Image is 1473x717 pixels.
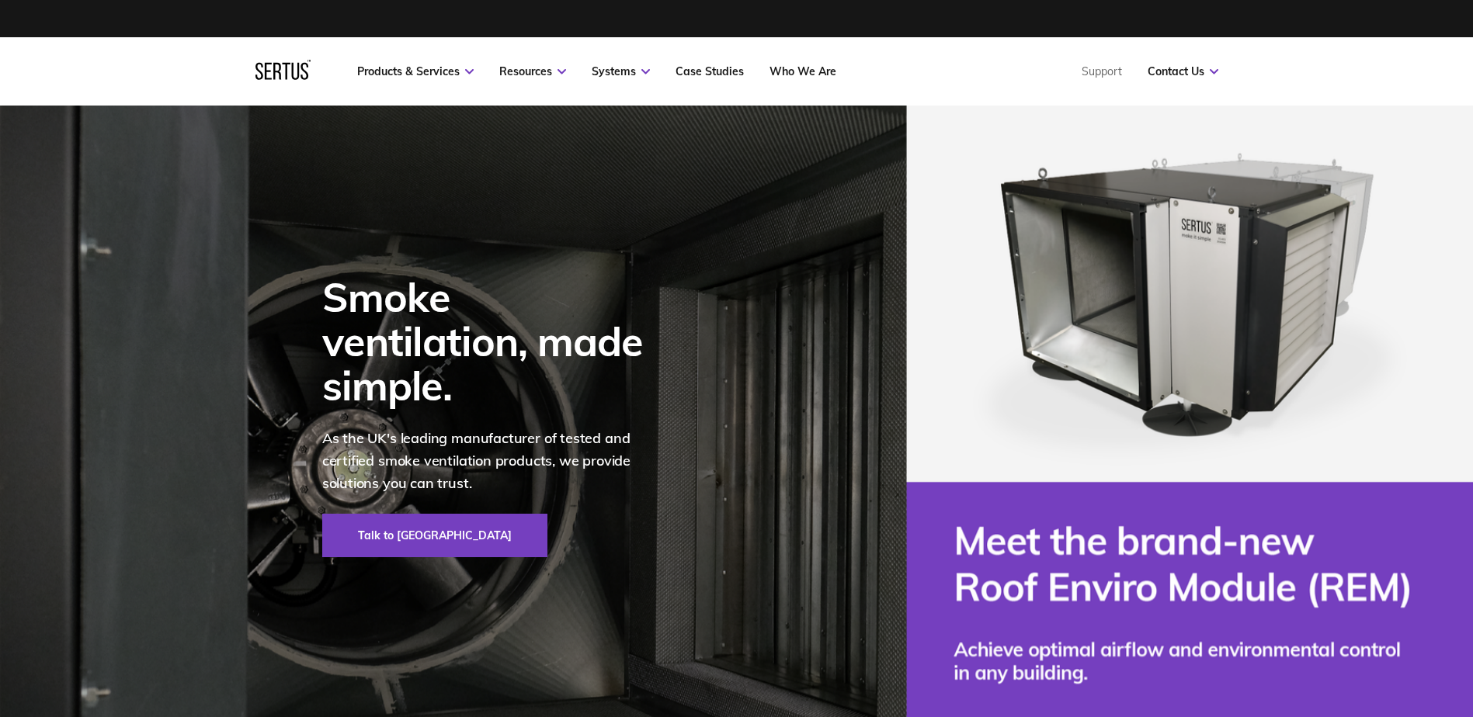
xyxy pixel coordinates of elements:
[1082,64,1122,78] a: Support
[322,428,664,494] p: As the UK's leading manufacturer of tested and certified smoke ventilation products, we provide s...
[1148,64,1218,78] a: Contact Us
[499,64,566,78] a: Resources
[357,64,474,78] a: Products & Services
[770,64,836,78] a: Who We Are
[322,275,664,408] div: Smoke ventilation, made simple.
[592,64,650,78] a: Systems
[676,64,744,78] a: Case Studies
[322,514,547,557] a: Talk to [GEOGRAPHIC_DATA]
